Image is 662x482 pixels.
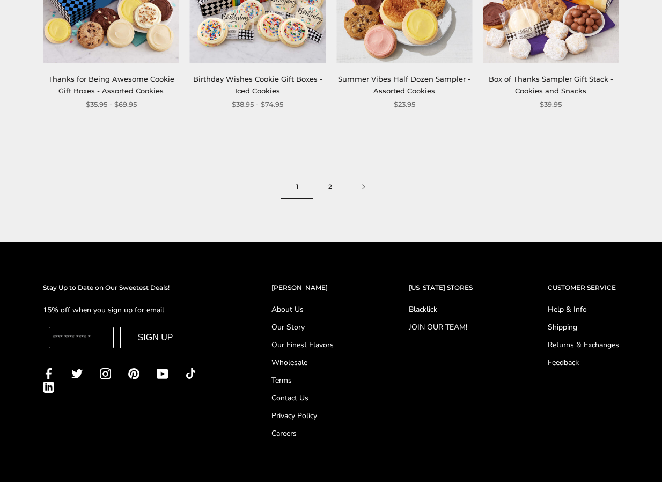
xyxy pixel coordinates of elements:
[86,99,137,110] span: $35.95 - $69.95
[71,367,83,379] a: Twitter
[157,367,168,379] a: YouTube
[409,282,473,293] h2: [US_STATE] STORES
[48,75,174,94] a: Thanks for Being Awesome Cookie Gift Boxes - Assorted Cookies
[100,367,111,379] a: Instagram
[43,381,54,393] a: LinkedIn
[271,410,334,421] a: Privacy Policy
[409,304,473,315] a: Blacklick
[120,327,191,348] button: SIGN UP
[271,339,334,350] a: Our Finest Flavors
[193,75,322,94] a: Birthday Wishes Cookie Gift Boxes - Iced Cookies
[43,304,196,316] p: 15% off when you sign up for email
[548,357,619,368] a: Feedback
[281,175,313,199] span: 1
[489,75,613,94] a: Box of Thanks Sampler Gift Stack - Cookies and Snacks
[271,282,334,293] h2: [PERSON_NAME]
[185,367,196,379] a: TikTok
[271,304,334,315] a: About Us
[9,441,111,473] iframe: Sign Up via Text for Offers
[232,99,283,110] span: $38.95 - $74.95
[43,367,54,379] a: Facebook
[338,75,470,94] a: Summer Vibes Half Dozen Sampler - Assorted Cookies
[409,322,473,333] a: JOIN OUR TEAM!
[540,99,562,110] span: $39.95
[347,175,380,199] a: Next page
[548,304,619,315] a: Help & Info
[128,367,139,379] a: Pinterest
[271,375,334,386] a: Terms
[271,322,334,333] a: Our Story
[271,357,334,368] a: Wholesale
[49,327,114,348] input: Enter your email
[548,322,619,333] a: Shipping
[271,428,334,439] a: Careers
[271,392,334,404] a: Contact Us
[313,175,347,199] a: 2
[548,282,619,293] h2: CUSTOMER SERVICE
[43,282,196,293] h2: Stay Up to Date on Our Sweetest Deals!
[548,339,619,350] a: Returns & Exchanges
[394,99,415,110] span: $23.95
